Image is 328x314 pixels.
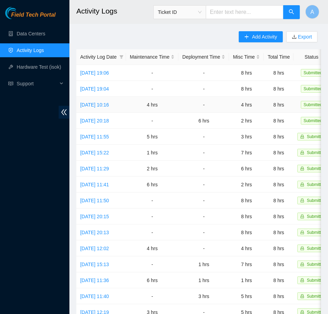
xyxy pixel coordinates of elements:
td: 8 hrs [264,288,294,304]
td: - [178,240,229,256]
td: - [126,113,178,129]
a: [DATE] 11:55 [80,134,109,139]
span: download [292,34,297,40]
span: Ticket ID [158,7,202,17]
a: [DATE] 10:16 [80,102,109,108]
td: 6 hrs [229,161,264,177]
span: Submitted [301,117,325,125]
span: Activity Log Date [80,53,117,61]
a: [DATE] 15:22 [80,150,109,155]
span: read [8,81,13,86]
a: [DATE] 20:18 [80,118,109,124]
span: filter [118,52,125,62]
td: 8 hrs [264,240,294,256]
td: 8 hrs [264,224,294,240]
span: plus [244,34,249,40]
span: lock [300,135,304,139]
a: [DATE] 11:41 [80,182,109,187]
span: Submitted [307,150,326,155]
a: Export [297,34,312,40]
span: Submitted [307,262,326,267]
td: 8 hrs [264,81,294,97]
a: Data Centers [17,31,45,36]
td: - [126,193,178,209]
span: lock [300,183,304,187]
td: - [178,177,229,193]
td: 8 hrs [264,97,294,113]
button: downloadExport [286,31,318,42]
td: 8 hrs [264,113,294,129]
a: Akamai TechnologiesField Tech Portal [5,12,56,22]
span: lock [300,167,304,171]
a: [DATE] 20:13 [80,230,109,235]
td: 2 hrs [126,161,178,177]
td: - [178,97,229,113]
td: 8 hrs [264,272,294,288]
td: 8 hrs [229,81,264,97]
td: 7 hrs [229,256,264,272]
span: Submitted [307,294,326,299]
td: 8 hrs [264,145,294,161]
span: Submitted [301,101,325,109]
td: 8 hrs [264,65,294,81]
td: - [126,65,178,81]
a: [DATE] 11:50 [80,198,109,203]
td: 7 hrs [229,145,264,161]
td: 1 hrs [178,272,229,288]
td: 6 hrs [126,177,178,193]
span: lock [300,262,304,266]
td: - [126,224,178,240]
td: 8 hrs [229,193,264,209]
td: 4 hrs [126,240,178,256]
td: 4 hrs [126,97,178,113]
span: Submitted [307,166,326,171]
td: - [178,81,229,97]
td: - [178,129,229,145]
a: [DATE] 11:36 [80,278,109,283]
span: search [289,9,294,16]
span: Status [297,53,326,61]
a: [DATE] 20:15 [80,214,109,219]
span: Submitted [307,278,326,283]
span: Submitted [307,198,326,203]
td: - [178,224,229,240]
span: Submitted [307,246,326,251]
td: - [178,161,229,177]
span: Submitted [307,134,326,139]
button: A [305,5,319,19]
td: 8 hrs [264,177,294,193]
td: 8 hrs [264,193,294,209]
span: Field Tech Portal [11,12,56,18]
td: 8 hrs [229,209,264,224]
span: lock [300,246,304,251]
a: Activity Logs [17,48,44,53]
td: 8 hrs [264,161,294,177]
td: 6 hrs [126,272,178,288]
td: 5 hrs [229,288,264,304]
span: lock [300,230,304,235]
span: Support [17,77,58,91]
a: [DATE] 11:29 [80,166,109,171]
a: [DATE] 19:06 [80,70,109,76]
td: 1 hrs [178,256,229,272]
span: Submitted [307,182,326,187]
span: Submitted [301,85,325,93]
td: 1 hrs [126,145,178,161]
td: 8 hrs [229,224,264,240]
span: lock [300,151,304,155]
td: - [178,145,229,161]
td: 4 hrs [229,97,264,113]
img: Akamai Technologies [5,7,35,19]
span: Add Activity [252,33,277,41]
span: A [311,8,314,16]
td: - [178,193,229,209]
td: 8 hrs [264,209,294,224]
span: Submitted [301,69,325,77]
span: lock [300,278,304,282]
td: 2 hrs [229,177,264,193]
a: [DATE] 19:04 [80,86,109,92]
button: search [283,5,300,19]
td: - [126,256,178,272]
td: 8 hrs [229,65,264,81]
a: [DATE] 15:13 [80,262,109,267]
